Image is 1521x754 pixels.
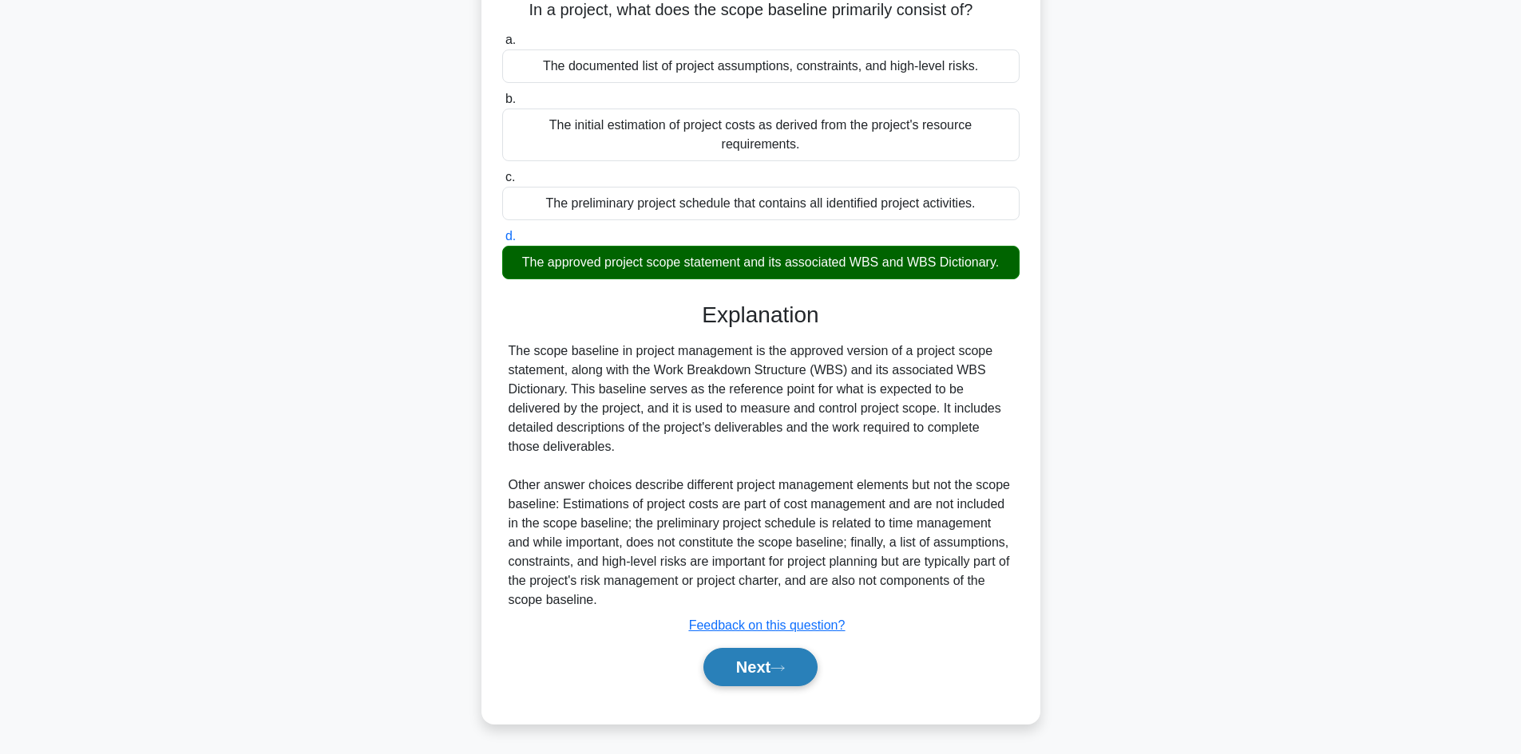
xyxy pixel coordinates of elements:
[505,170,515,184] span: c.
[505,33,516,46] span: a.
[502,187,1020,220] div: The preliminary project schedule that contains all identified project activities.
[512,302,1010,329] h3: Explanation
[502,49,1020,83] div: The documented list of project assumptions, constraints, and high-level risks.
[502,246,1020,279] div: The approved project scope statement and its associated WBS and WBS Dictionary.
[502,109,1020,161] div: The initial estimation of project costs as derived from the project's resource requirements.
[509,341,1013,610] div: The scope baseline in project management is the approved version of a project scope statement, al...
[505,229,516,243] span: d.
[505,92,516,105] span: b.
[703,648,818,686] button: Next
[689,618,846,632] a: Feedback on this question?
